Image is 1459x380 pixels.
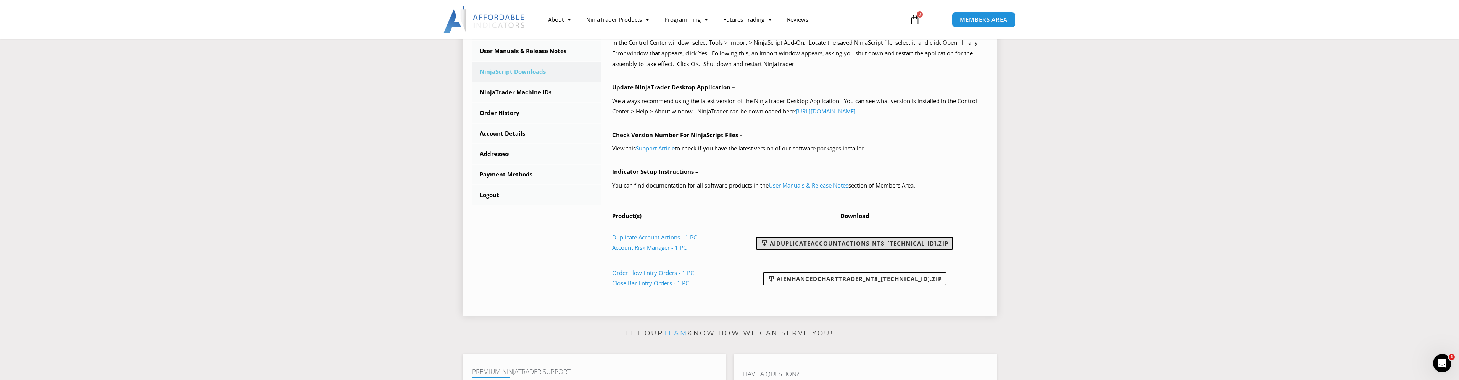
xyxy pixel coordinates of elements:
a: AIDuplicateAccountActions_NT8_[TECHNICAL_ID].zip [756,237,953,250]
p: You can find documentation for all software products in the section of Members Area. [612,180,987,191]
h4: Have A Question? [743,370,987,378]
a: User Manuals & Release Notes [769,181,848,189]
a: MEMBERS AREA [952,12,1016,27]
a: Account Details [472,124,601,144]
a: User Manuals & Release Notes [472,41,601,61]
h4: Premium NinjaTrader Support [472,368,716,375]
a: Account Risk Manager - 1 PC [612,244,687,251]
a: Futures Trading [716,11,779,28]
span: Product(s) [612,212,642,220]
a: Reviews [779,11,816,28]
span: MEMBERS AREA [960,17,1008,23]
iframe: Intercom live chat [1433,354,1451,372]
a: Order History [472,103,601,123]
a: Support Article [636,144,675,152]
p: View this to check if you have the latest version of our software packages installed. [612,143,987,154]
a: Programming [657,11,716,28]
a: Addresses [472,144,601,164]
a: AIEnhancedChartTrader_NT8_[TECHNICAL_ID].zip [763,272,946,285]
p: Let our know how we can serve you! [463,327,997,340]
nav: Menu [540,11,901,28]
a: NinjaScript Downloads [472,62,601,82]
a: Close Bar Entry Orders - 1 PC [612,279,689,287]
a: Payment Methods [472,165,601,184]
b: Check Version Number For NinjaScript Files – [612,131,743,139]
a: NinjaTrader Machine IDs [472,82,601,102]
p: In the Control Center window, select Tools > Import > NinjaScript Add-On. Locate the saved NinjaS... [612,37,987,70]
span: 0 [917,11,923,18]
a: Logout [472,185,601,205]
a: team [663,329,687,337]
p: We always recommend using the latest version of the NinjaTrader Desktop Application. You can see ... [612,96,987,117]
b: Update NinjaTrader Desktop Application – [612,83,735,91]
img: LogoAI | Affordable Indicators – NinjaTrader [443,6,526,33]
a: Duplicate Account Actions - 1 PC [612,233,697,241]
span: 1 [1449,354,1455,360]
a: Order Flow Entry Orders - 1 PC [612,269,694,277]
nav: Account pages [472,21,601,205]
span: Download [840,212,869,220]
a: NinjaTrader Products [579,11,657,28]
a: [URL][DOMAIN_NAME] [796,107,856,115]
a: About [540,11,579,28]
a: 0 [898,8,932,31]
b: Indicator Setup Instructions – [612,168,698,175]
